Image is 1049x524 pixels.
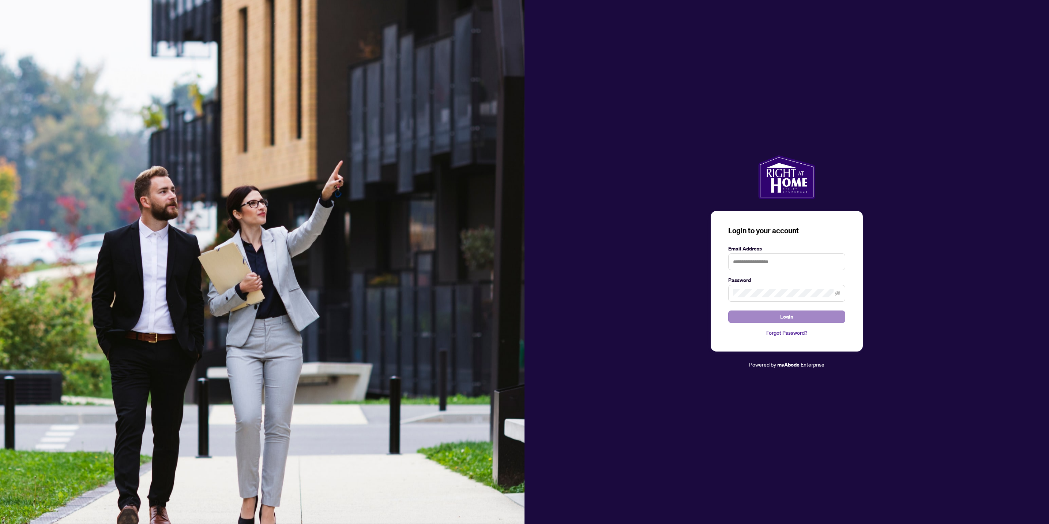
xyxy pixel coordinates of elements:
[728,226,845,236] h3: Login to your account
[728,276,845,284] label: Password
[835,291,840,296] span: eye-invisible
[728,245,845,253] label: Email Address
[728,329,845,337] a: Forgot Password?
[801,361,824,368] span: Enterprise
[728,311,845,323] button: Login
[749,361,776,368] span: Powered by
[780,311,793,323] span: Login
[777,361,800,369] a: myAbode
[758,155,815,199] img: ma-logo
